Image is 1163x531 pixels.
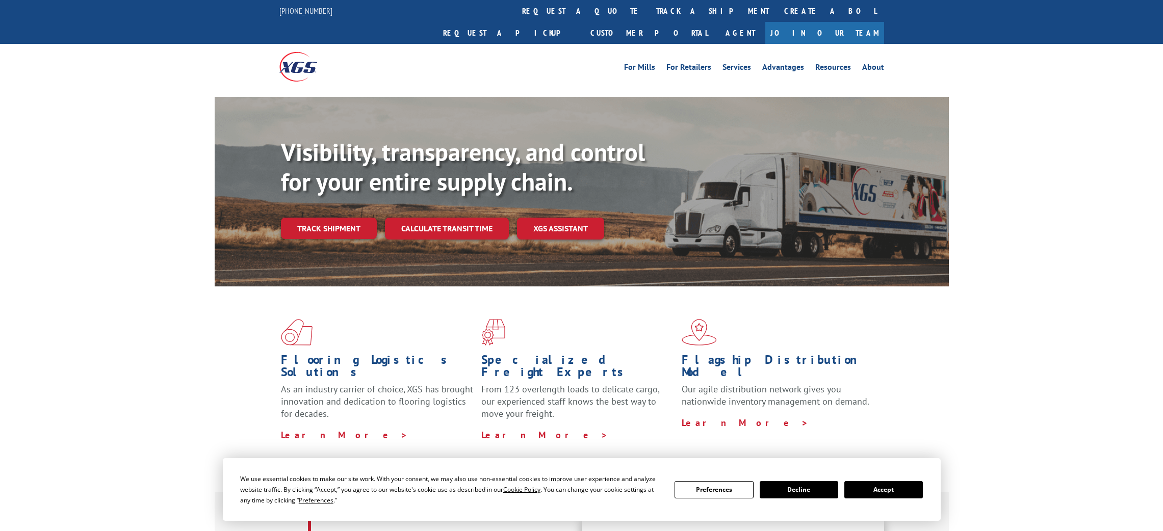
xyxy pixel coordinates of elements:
[844,481,923,498] button: Accept
[760,481,838,498] button: Decline
[279,6,332,16] a: [PHONE_NUMBER]
[682,354,874,383] h1: Flagship Distribution Model
[281,429,408,441] a: Learn More >
[503,485,540,494] span: Cookie Policy
[281,383,473,419] span: As an industry carrier of choice, XGS has brought innovation and dedication to flooring logistics...
[624,63,655,74] a: For Mills
[765,22,884,44] a: Join Our Team
[281,354,474,383] h1: Flooring Logistics Solutions
[281,319,313,346] img: xgs-icon-total-supply-chain-intelligence-red
[481,319,505,346] img: xgs-icon-focused-on-flooring-red
[481,383,674,429] p: From 123 overlength loads to delicate cargo, our experienced staff knows the best way to move you...
[223,458,941,521] div: Cookie Consent Prompt
[675,481,753,498] button: Preferences
[299,496,333,505] span: Preferences
[240,473,662,506] div: We use essential cookies to make our site work. With your consent, we may also use non-essential ...
[862,63,884,74] a: About
[722,63,751,74] a: Services
[481,429,608,441] a: Learn More >
[281,218,377,239] a: Track shipment
[715,22,765,44] a: Agent
[281,136,645,197] b: Visibility, transparency, and control for your entire supply chain.
[435,22,583,44] a: Request a pickup
[517,218,604,240] a: XGS ASSISTANT
[762,63,804,74] a: Advantages
[666,63,711,74] a: For Retailers
[682,383,869,407] span: Our agile distribution network gives you nationwide inventory management on demand.
[682,319,717,346] img: xgs-icon-flagship-distribution-model-red
[583,22,715,44] a: Customer Portal
[385,218,509,240] a: Calculate transit time
[682,417,809,429] a: Learn More >
[481,354,674,383] h1: Specialized Freight Experts
[815,63,851,74] a: Resources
